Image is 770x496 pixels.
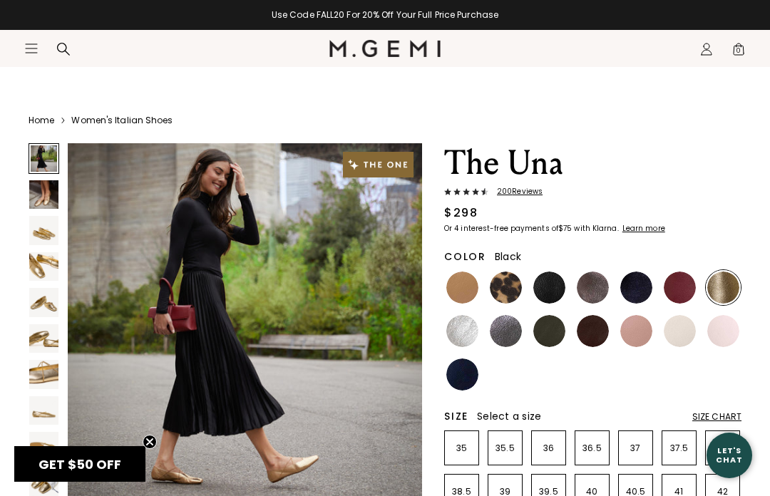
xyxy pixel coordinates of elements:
p: 35 [445,443,478,454]
klarna-placement-style-body: Or 4 interest-free payments of [444,223,558,234]
div: Let's Chat [707,446,752,464]
img: The Una [29,288,58,317]
span: 200 Review s [488,187,543,196]
span: GET $50 OFF [38,455,121,473]
div: Size Chart [692,411,741,423]
img: Navy [446,358,478,391]
span: Black [495,249,521,264]
img: Light Tan [446,272,478,304]
img: Cocoa [577,272,609,304]
img: Black [533,272,565,304]
a: 200Reviews [444,187,741,199]
klarna-placement-style-body: with Klarna [574,223,620,234]
h2: Size [444,410,468,422]
klarna-placement-style-amount: $75 [558,223,572,234]
div: GET $50 OFFClose teaser [14,446,145,482]
img: Leopard Print [490,272,522,304]
p: 38 [706,443,739,454]
img: The Una [29,252,58,281]
button: Open site menu [24,41,38,56]
p: 37.5 [662,443,696,454]
img: The Una [29,396,58,425]
img: The Una [29,216,58,245]
img: Silver [446,315,478,347]
span: Select a size [477,409,541,423]
a: Learn more [621,224,665,233]
img: Military [533,315,565,347]
img: Burgundy [664,272,696,304]
img: The Una [29,324,58,353]
p: 35.5 [488,443,522,454]
img: Gunmetal [490,315,522,347]
h2: Color [444,251,486,262]
p: 36 [532,443,565,454]
h1: The Una [444,143,741,183]
span: 0 [731,45,746,59]
img: The One tag [343,152,414,177]
img: Ecru [664,315,696,347]
div: $298 [444,205,478,222]
img: Antique Rose [620,315,652,347]
a: Home [29,115,54,126]
klarna-placement-style-cta: Learn more [622,223,665,234]
img: The Una [29,180,58,210]
img: M.Gemi [329,40,441,57]
p: 36.5 [575,443,609,454]
img: Chocolate [577,315,609,347]
img: Ballerina Pink [707,315,739,347]
img: Midnight Blue [620,272,652,304]
img: Gold [707,272,739,304]
a: Women's Italian Shoes [71,115,173,126]
img: The Una [29,360,58,389]
button: Close teaser [143,435,157,449]
img: The Una [29,432,58,461]
p: 37 [619,443,652,454]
